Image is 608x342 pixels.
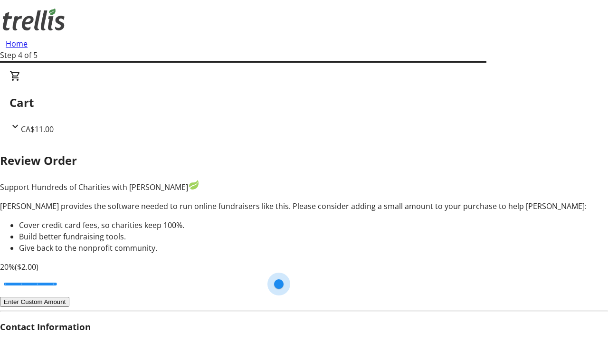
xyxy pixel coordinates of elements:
[9,70,598,135] div: CartCA$11.00
[19,231,608,242] li: Build better fundraising tools.
[21,124,54,134] span: CA$11.00
[19,242,608,254] li: Give back to the nonprofit community.
[9,94,598,111] h2: Cart
[19,219,608,231] li: Cover credit card fees, so charities keep 100%.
